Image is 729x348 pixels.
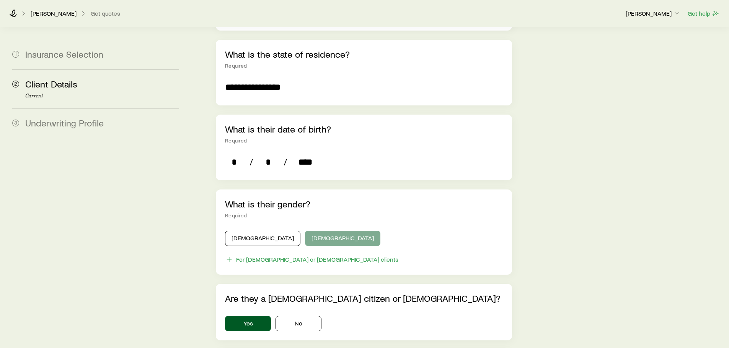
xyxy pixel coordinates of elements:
button: For [DEMOGRAPHIC_DATA] or [DEMOGRAPHIC_DATA] clients [225,255,399,264]
button: [DEMOGRAPHIC_DATA] [305,231,380,246]
button: [DEMOGRAPHIC_DATA] [225,231,300,246]
p: What is their gender? [225,199,502,209]
p: What is their date of birth? [225,124,502,134]
p: [PERSON_NAME] [31,10,77,17]
span: / [281,157,290,167]
button: [PERSON_NAME] [625,9,681,18]
span: Client Details [25,78,77,89]
button: No [276,316,321,331]
span: Insurance Selection [25,49,103,60]
p: [PERSON_NAME] [626,10,681,17]
div: Required [225,212,502,219]
div: For [DEMOGRAPHIC_DATA] or [DEMOGRAPHIC_DATA] clients [236,256,398,263]
span: 3 [12,120,19,126]
span: 1 [12,51,19,58]
button: Get help [687,9,720,18]
p: Current [25,93,179,99]
button: Yes [225,316,271,331]
span: / [246,157,256,167]
span: 2 [12,81,19,87]
div: Required [225,138,502,144]
div: Required [225,63,502,69]
span: Underwriting Profile [25,117,104,128]
p: What is the state of residence? [225,49,502,60]
button: Get quotes [90,10,121,17]
p: Are they a [DEMOGRAPHIC_DATA] citizen or [DEMOGRAPHIC_DATA]? [225,293,502,304]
